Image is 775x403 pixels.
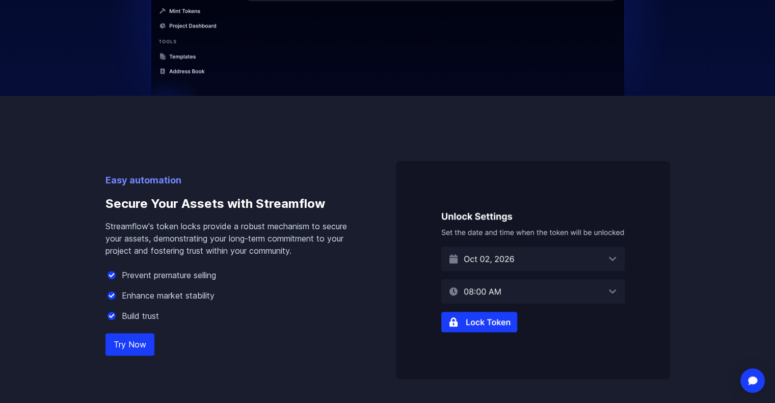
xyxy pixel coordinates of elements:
[105,173,363,187] p: Easy automation
[105,187,363,220] h3: Secure Your Assets with Streamflow
[122,289,215,302] p: Enhance market stability
[740,368,765,393] div: Open Intercom Messenger
[105,220,363,257] p: Streamflow's token locks provide a robust mechanism to secure your assets, demonstrating your lon...
[105,333,154,356] a: Try Now
[122,269,216,281] p: Prevent premature selling
[122,310,159,322] p: Build trust
[396,161,670,379] img: Secure Your Assets with Streamflow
